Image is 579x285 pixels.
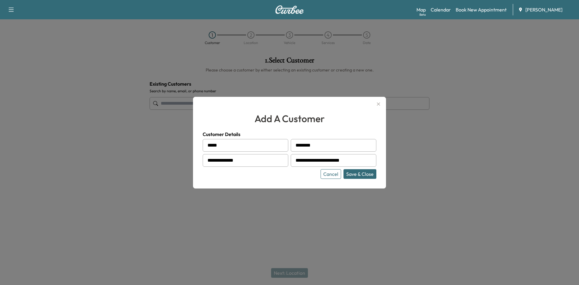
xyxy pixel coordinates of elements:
[456,6,507,13] a: Book New Appointment
[203,131,376,138] h4: Customer Details
[275,5,304,14] img: Curbee Logo
[343,169,376,179] button: Save & Close
[525,6,562,13] span: [PERSON_NAME]
[416,6,426,13] a: MapBeta
[203,111,376,126] h2: add a customer
[419,12,426,17] div: Beta
[431,6,451,13] a: Calendar
[321,169,341,179] button: Cancel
